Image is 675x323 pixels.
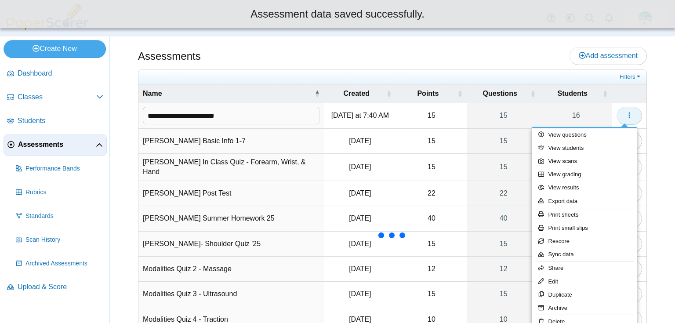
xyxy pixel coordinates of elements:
[467,257,540,281] a: 12
[532,221,637,235] a: Print small slips
[349,214,371,222] time: Aug 22, 2025 at 3:21 PM
[467,154,540,181] a: 15
[12,182,107,203] a: Rubrics
[349,290,371,298] time: Feb 24, 2025 at 7:40 AM
[349,189,371,197] time: Dec 4, 2024 at 7:23 AM
[467,103,540,128] a: 15
[579,52,638,59] span: Add assessment
[532,248,637,261] a: Sync data
[532,275,637,288] a: Edit
[12,206,107,227] a: Standards
[467,232,540,256] a: 15
[329,89,385,98] span: Created
[532,208,637,221] a: Print sheets
[7,7,668,22] div: Assessment data saved successfully.
[4,111,107,132] a: Students
[467,206,540,231] a: 40
[18,282,103,292] span: Upload & Score
[457,89,463,98] span: Points : Activate to sort
[540,103,612,128] a: 16
[4,277,107,298] a: Upload & Score
[396,129,467,154] td: 15
[138,49,201,64] h1: Assessments
[467,181,540,206] a: 22
[602,89,608,98] span: Students : Activate to sort
[532,288,637,301] a: Duplicate
[4,87,107,108] a: Classes
[138,129,324,154] td: [PERSON_NAME] Basic Info 1-7
[4,40,106,58] a: Create New
[12,158,107,179] a: Performance Bands
[532,155,637,168] a: View scans
[532,142,637,155] a: View students
[349,163,371,171] time: Sep 25, 2024 at 8:48 AM
[18,116,103,126] span: Students
[532,195,637,208] a: Export data
[396,103,467,128] td: 15
[25,236,103,244] span: Scan History
[18,140,96,149] span: Assessments
[138,206,324,231] td: [PERSON_NAME] Summer Homework 25
[25,164,103,173] span: Performance Bands
[138,181,324,206] td: [PERSON_NAME] Post Test
[12,253,107,274] a: Archived Assessments
[4,134,107,156] a: Assessments
[315,89,320,98] span: Name : Activate to invert sorting
[532,181,637,194] a: View results
[530,89,536,98] span: Questions : Activate to sort
[349,265,371,272] time: Feb 19, 2025 at 7:14 AM
[25,188,103,197] span: Rubrics
[25,259,103,268] span: Archived Assessments
[532,261,637,275] a: Share
[467,129,540,153] a: 15
[386,89,392,98] span: Created : Activate to sort
[349,240,371,247] time: Sep 17, 2025 at 7:34 AM
[467,282,540,306] a: 15
[532,128,637,142] a: View questions
[396,282,467,307] td: 15
[617,73,644,81] a: Filters
[396,181,467,206] td: 22
[138,154,324,181] td: [PERSON_NAME] In Class Quiz - Forearm, Wrist, & Hand
[143,89,313,98] span: Name
[532,301,637,315] a: Archive
[331,112,389,119] time: Sep 24, 2025 at 7:40 AM
[396,154,467,181] td: 15
[396,206,467,231] td: 40
[138,282,324,307] td: Modalities Quiz 3 - Ultrasound
[12,229,107,250] a: Scan History
[544,89,601,98] span: Students
[532,235,637,248] a: Rescore
[25,212,103,221] span: Standards
[396,257,467,282] td: 12
[349,137,371,145] time: Sep 5, 2025 at 12:31 PM
[570,47,647,65] a: Add assessment
[138,232,324,257] td: [PERSON_NAME]- Shoulder Quiz '25
[18,69,103,78] span: Dashboard
[138,257,324,282] td: Modalities Quiz 2 - Massage
[18,92,96,102] span: Classes
[472,89,529,98] span: Questions
[349,316,371,323] time: Feb 24, 2025 at 7:43 AM
[532,168,637,181] a: View grading
[400,89,456,98] span: Points
[4,63,107,84] a: Dashboard
[4,24,91,32] a: PaperScorer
